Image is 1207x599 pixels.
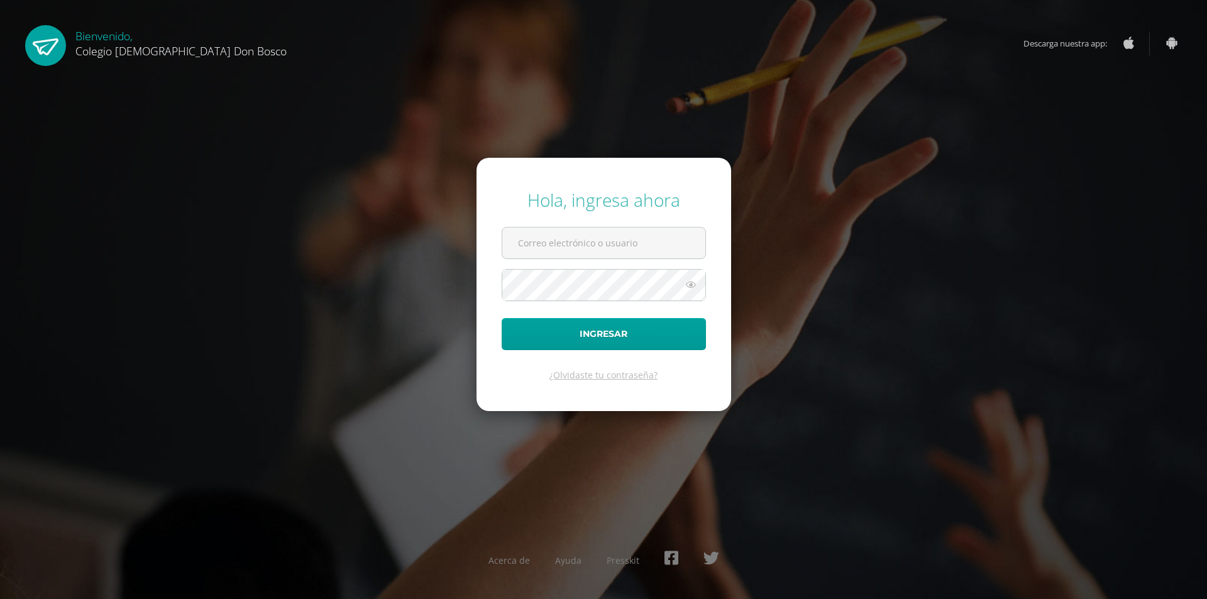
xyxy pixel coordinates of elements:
[502,188,706,212] div: Hola, ingresa ahora
[1023,31,1120,55] span: Descarga nuestra app:
[502,228,705,258] input: Correo electrónico o usuario
[502,318,706,350] button: Ingresar
[607,554,639,566] a: Presskit
[555,554,581,566] a: Ayuda
[488,554,530,566] a: Acerca de
[549,369,658,381] a: ¿Olvidaste tu contraseña?
[75,25,287,58] div: Bienvenido,
[75,43,287,58] span: Colegio [DEMOGRAPHIC_DATA] Don Bosco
